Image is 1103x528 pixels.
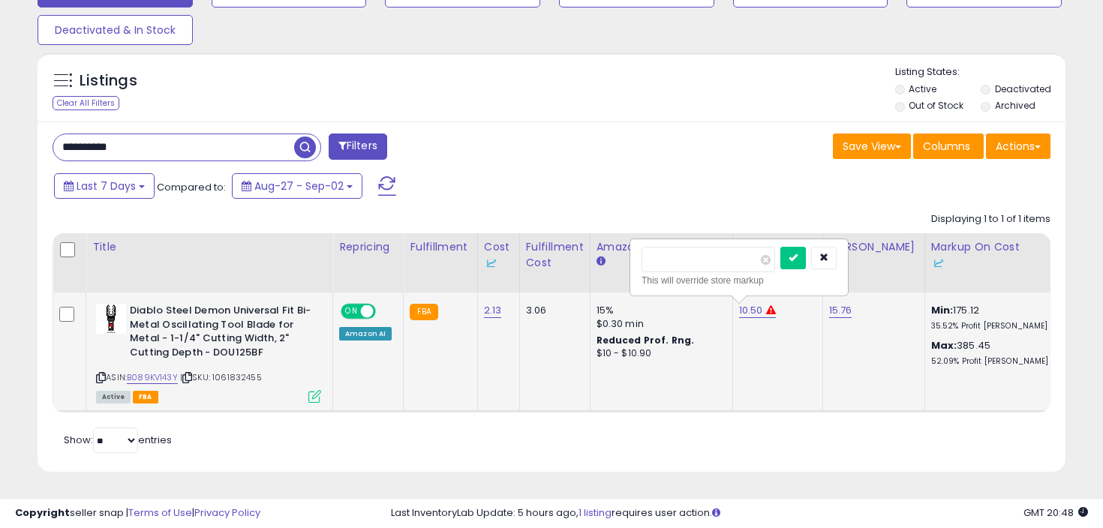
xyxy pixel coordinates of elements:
label: Archived [995,99,1035,112]
a: B089KV143Y [127,371,178,384]
div: $0.30 min [597,317,721,331]
div: Some or all of the values in this column are provided from Inventory Lab. [931,255,1061,271]
div: Amazon AI [339,327,392,340]
span: ON [342,305,361,318]
button: Filters [329,133,387,160]
img: 31a5JID-5aL._SL40_.jpg [96,304,126,334]
div: Clear All Filters [53,96,119,110]
b: Min: [931,303,954,317]
h5: Listings [80,70,137,91]
small: FBA [410,304,437,320]
p: Listing States: [895,65,1066,79]
button: Save View [833,133,911,159]
span: Show: entries [64,433,172,447]
div: Repricing [339,239,397,255]
small: Amazon Fees. [597,255,606,268]
div: Markup on Cost [931,239,1061,271]
div: 175.12 [931,304,1056,331]
button: Columns [913,133,984,159]
a: Terms of Use [128,505,192,520]
label: Active [909,82,936,95]
div: Displaying 1 to 1 of 1 items [931,212,1050,226]
div: Some or all of the values in this column are provided from Inventory Lab. [484,255,513,271]
div: Amazon Fees [597,239,726,255]
a: 15.76 [829,303,852,318]
span: Aug-27 - Sep-02 [254,178,344,193]
th: The percentage added to the cost of goods (COGS) that forms the calculator for Min & Max prices. [924,233,1067,292]
div: ASIN: [96,304,321,401]
span: 2025-09-10 20:48 GMT [1023,505,1088,520]
div: Fulfillment [410,239,470,255]
div: 3.06 [526,304,579,317]
span: OFF [374,305,398,318]
div: Some or all of the values in this column are provided from Inventory Lab. [829,255,918,271]
span: Columns [923,139,970,154]
b: Reduced Prof. Rng. [597,334,695,346]
span: FBA [133,391,158,403]
a: 2.13 [484,303,502,318]
button: Aug-27 - Sep-02 [232,173,362,199]
div: Title [92,239,326,255]
div: [PERSON_NAME] [829,239,918,271]
div: 385.45 [931,339,1056,367]
button: Last 7 Days [54,173,155,199]
p: 35.52% Profit [PERSON_NAME] [931,321,1056,331]
b: Max: [931,338,957,352]
a: 1 listing [579,505,612,520]
b: Diablo Steel Demon Universal Fit Bi-Metal Oscillating Tool Blade for Metal - 1-1/4" Cutting Width... [130,304,312,363]
button: Actions [986,133,1050,159]
img: InventoryLab Logo [931,256,946,271]
a: 10.50 [739,303,763,318]
div: Fulfillment Cost [526,239,584,271]
label: Deactivated [995,82,1051,95]
label: Out of Stock [909,99,963,112]
p: 52.09% Profit [PERSON_NAME] [931,356,1056,367]
div: This will override store markup [642,273,837,288]
div: seller snap | | [15,506,260,520]
div: Last InventoryLab Update: 5 hours ago, requires user action. [391,506,1089,520]
span: Compared to: [157,180,226,194]
div: $10 - $10.90 [597,347,721,360]
span: All listings currently available for purchase on Amazon [96,391,131,403]
img: InventoryLab Logo [484,256,499,271]
span: | SKU: 1061832455 [180,371,262,383]
div: Cost [484,239,513,271]
button: Deactivated & In Stock [38,15,193,45]
div: 15% [597,304,721,317]
a: Privacy Policy [194,505,260,520]
span: Last 7 Days [77,178,136,193]
strong: Copyright [15,505,70,520]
